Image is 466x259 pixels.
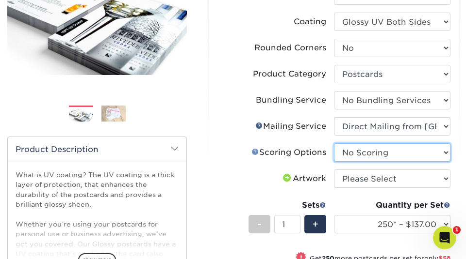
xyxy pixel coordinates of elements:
span: - [257,217,262,231]
img: Postcards 02 [101,105,126,122]
div: Scoring Options [251,147,326,158]
img: Postcards 01 [69,106,93,122]
div: Sets [249,199,326,211]
iframe: Intercom live chat [433,226,456,249]
div: Mailing Service [255,121,326,132]
div: Rounded Corners [254,42,326,54]
div: Bundling Service [256,94,326,106]
div: Artwork [281,173,326,184]
div: Quantity per Set [334,199,450,211]
div: Product Category [253,68,326,80]
span: + [312,217,318,231]
h2: Product Description [8,137,186,162]
span: 1 [453,226,461,234]
div: Coating [294,16,326,28]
